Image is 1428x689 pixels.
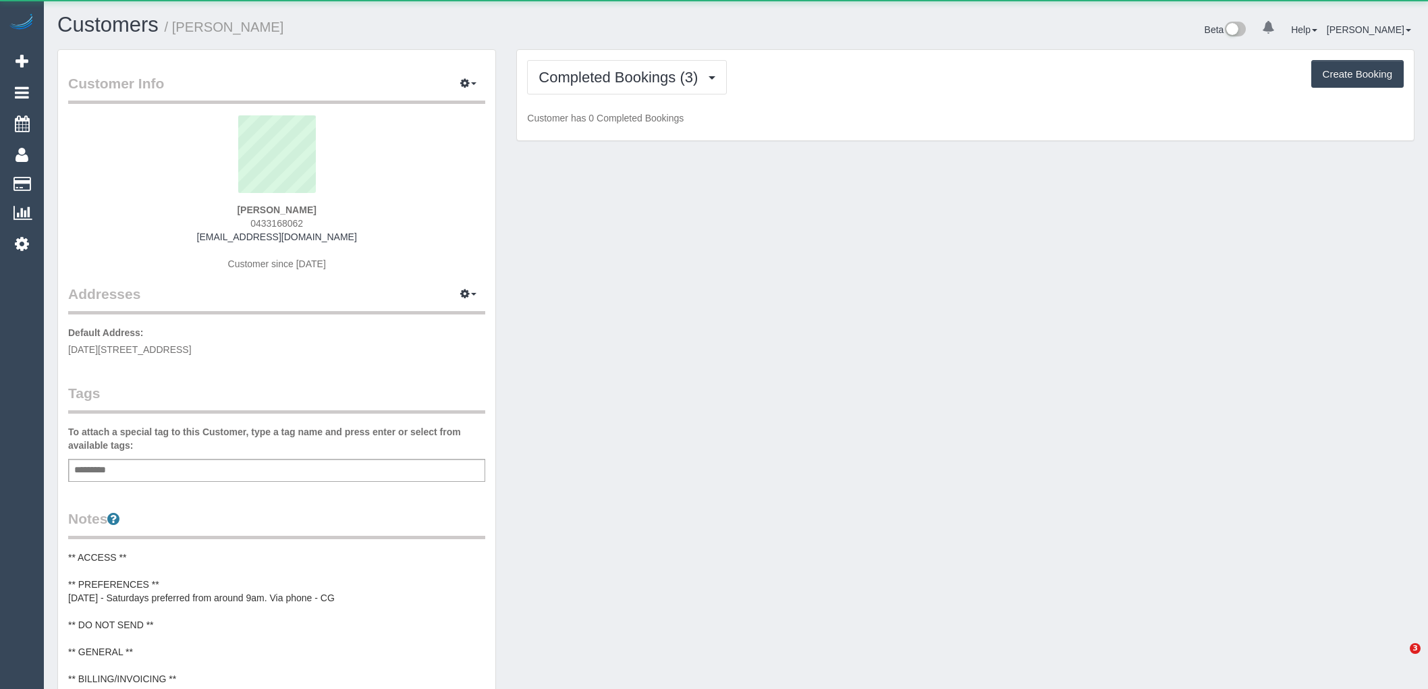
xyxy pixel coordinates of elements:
[527,111,1404,125] p: Customer has 0 Completed Bookings
[68,344,192,355] span: [DATE][STREET_ADDRESS]
[228,258,326,269] span: Customer since [DATE]
[1382,643,1415,676] iframe: Intercom live chat
[527,60,727,94] button: Completed Bookings (3)
[68,326,144,339] label: Default Address:
[1327,24,1411,35] a: [PERSON_NAME]
[1311,60,1404,88] button: Create Booking
[250,218,303,229] span: 0433168062
[539,69,705,86] span: Completed Bookings (3)
[68,509,485,539] legend: Notes
[68,74,485,104] legend: Customer Info
[68,383,485,414] legend: Tags
[8,13,35,32] img: Automaid Logo
[1205,24,1246,35] a: Beta
[1224,22,1246,39] img: New interface
[1291,24,1317,35] a: Help
[237,204,316,215] strong: [PERSON_NAME]
[68,425,485,452] label: To attach a special tag to this Customer, type a tag name and press enter or select from availabl...
[57,13,159,36] a: Customers
[165,20,284,34] small: / [PERSON_NAME]
[197,231,357,242] a: [EMAIL_ADDRESS][DOMAIN_NAME]
[1410,643,1421,654] span: 3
